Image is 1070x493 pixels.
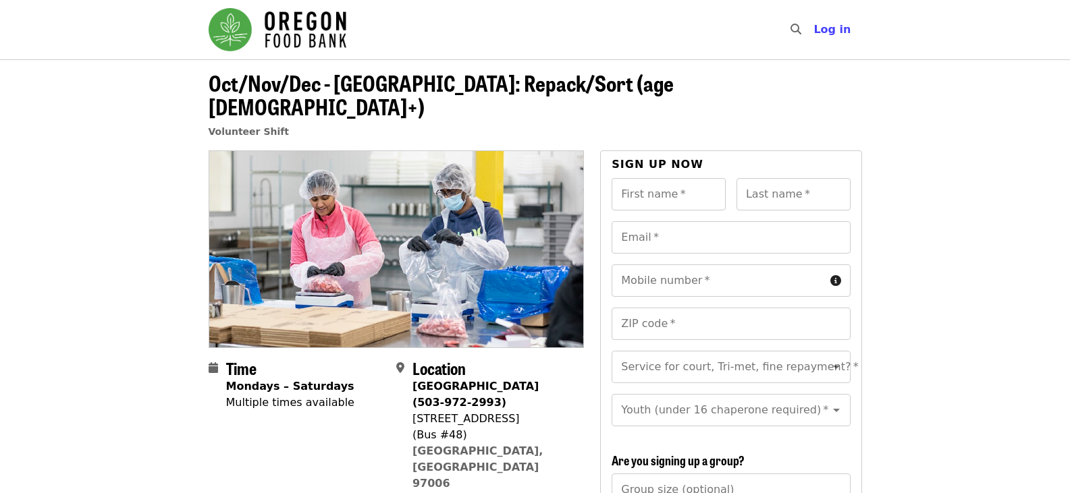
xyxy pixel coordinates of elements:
div: (Bus #48) [412,427,573,443]
input: Email [612,221,850,254]
img: Oct/Nov/Dec - Beaverton: Repack/Sort (age 10+) organized by Oregon Food Bank [209,151,584,347]
strong: Mondays – Saturdays [226,380,354,393]
div: [STREET_ADDRESS] [412,411,573,427]
button: Log in [803,16,861,43]
span: Time [226,356,257,380]
span: Log in [813,23,851,36]
span: Location [412,356,466,380]
button: Open [827,401,846,419]
i: calendar icon [209,361,218,374]
i: map-marker-alt icon [396,361,404,374]
i: search icon [791,23,801,36]
div: Multiple times available [226,395,354,411]
button: Open [827,357,846,376]
img: Oregon Food Bank - Home [209,8,346,51]
span: Sign up now [612,158,703,171]
input: First name [612,178,726,210]
input: Last name [737,178,851,210]
a: Volunteer Shift [209,126,290,137]
a: [GEOGRAPHIC_DATA], [GEOGRAPHIC_DATA] 97006 [412,444,543,490]
strong: [GEOGRAPHIC_DATA] (503-972-2993) [412,380,539,409]
input: Mobile number [612,264,824,297]
span: Are you signing up a group? [612,451,745,469]
input: Search [809,13,820,46]
span: Oct/Nov/Dec - [GEOGRAPHIC_DATA]: Repack/Sort (age [DEMOGRAPHIC_DATA]+) [209,67,674,122]
input: ZIP code [612,308,850,340]
i: circle-info icon [830,274,841,287]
